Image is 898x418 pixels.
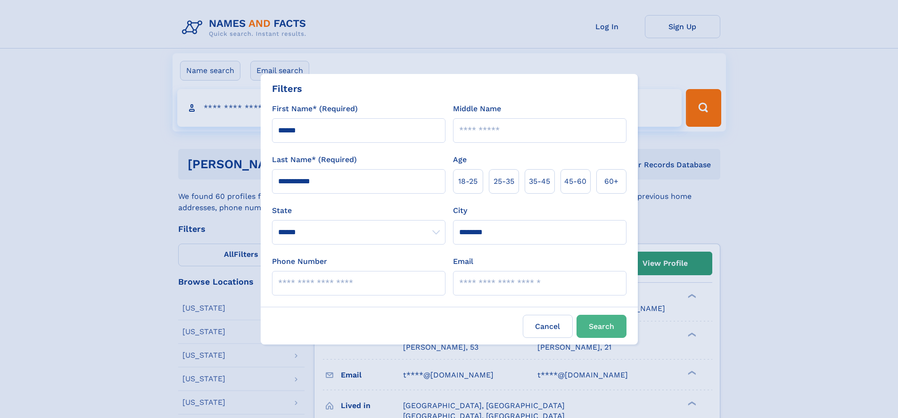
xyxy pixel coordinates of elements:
label: Email [453,256,473,267]
div: Filters [272,82,302,96]
button: Search [577,315,626,338]
label: Middle Name [453,103,501,115]
label: Phone Number [272,256,327,267]
span: 18‑25 [458,176,478,187]
label: Cancel [523,315,573,338]
label: First Name* (Required) [272,103,358,115]
label: Last Name* (Required) [272,154,357,165]
label: State [272,205,445,216]
span: 45‑60 [564,176,586,187]
span: 25‑35 [494,176,514,187]
label: City [453,205,467,216]
span: 60+ [604,176,618,187]
span: 35‑45 [529,176,550,187]
label: Age [453,154,467,165]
